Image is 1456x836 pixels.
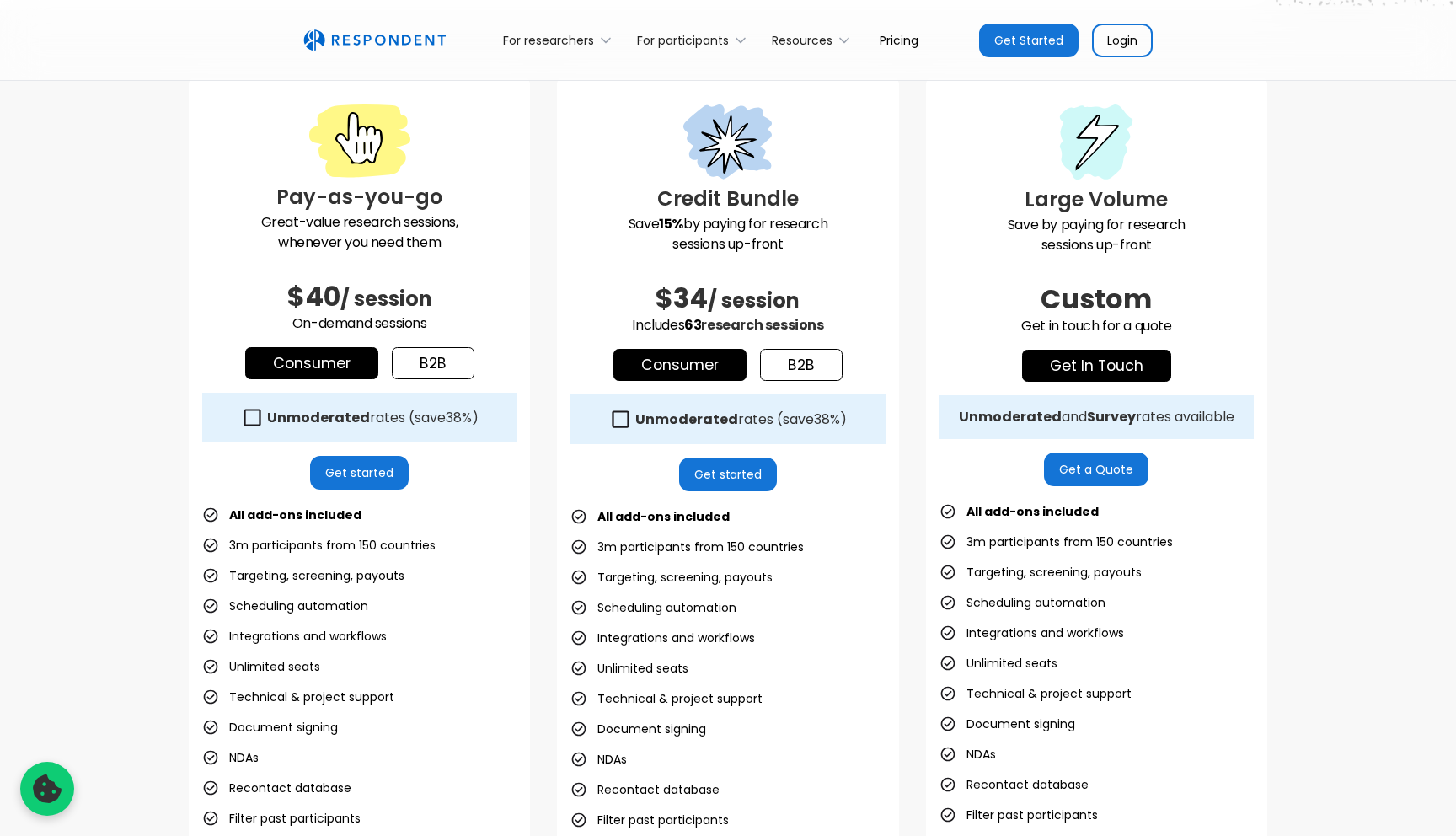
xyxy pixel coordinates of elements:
[1087,407,1136,426] strong: Survey
[939,185,1254,215] h3: Large Volume
[656,279,708,317] span: $34
[939,316,1254,336] p: Get in touch for a quote
[939,773,1089,796] li: Recontact database
[202,685,394,709] li: Technical & project support
[939,682,1132,705] li: Technical & project support
[701,315,823,335] span: research sessions
[1022,350,1171,382] a: get in touch
[570,626,755,650] li: Integrations and workflows
[303,29,446,51] img: Untitled UI logotext
[202,807,361,830] li: Filter past participants
[763,20,866,60] div: Resources
[245,347,378,379] a: Consumer
[202,564,404,587] li: Targeting, screening, payouts
[202,212,517,253] p: Great-value research sessions, whenever you need them
[267,408,370,427] strong: Unmoderated
[635,410,738,429] strong: Unmoderated
[392,347,474,379] a: b2b
[202,533,436,557] li: 3m participants from 150 countries
[570,656,688,680] li: Unlimited seats
[760,349,843,381] a: b2b
[939,621,1124,645] li: Integrations and workflows
[866,20,932,60] a: Pricing
[814,410,840,429] span: 38%
[966,503,1099,520] strong: All add-ons included
[202,313,517,334] p: On-demand sessions
[570,565,773,589] li: Targeting, screening, payouts
[1041,280,1152,318] span: Custom
[613,349,747,381] a: Consumer
[959,409,1234,426] div: and rates available
[939,803,1098,827] li: Filter past participants
[267,410,479,426] div: rates (save )
[570,808,729,832] li: Filter past participants
[202,594,368,618] li: Scheduling automation
[570,717,706,741] li: Document signing
[340,285,432,313] span: / session
[939,530,1173,554] li: 3m participants from 150 countries
[772,32,832,49] div: Resources
[659,214,683,233] strong: 15%
[446,408,472,427] span: 38%
[570,535,804,559] li: 3m participants from 150 countries
[628,20,763,60] div: For participants
[597,508,730,525] strong: All add-ons included
[202,746,259,769] li: NDAs
[570,214,885,255] p: Save by paying for research sessions up-front
[202,715,338,739] li: Document signing
[570,184,885,214] h3: Credit Bundle
[1092,24,1153,57] a: Login
[684,315,701,335] span: 63
[503,32,594,49] div: For researchers
[570,778,720,801] li: Recontact database
[939,712,1075,736] li: Document signing
[939,215,1254,255] p: Save by paying for research sessions up-front
[1044,453,1148,486] a: Get a Quote
[570,596,736,619] li: Scheduling automation
[202,655,320,678] li: Unlimited seats
[979,24,1079,57] a: Get Started
[570,315,885,335] p: Includes
[202,182,517,212] h3: Pay-as-you-go
[570,748,627,771] li: NDAs
[939,560,1142,584] li: Targeting, screening, payouts
[229,506,361,523] strong: All add-ons included
[959,407,1062,426] strong: Unmoderated
[939,651,1057,675] li: Unlimited seats
[303,29,446,51] a: home
[202,776,351,800] li: Recontact database
[679,458,778,491] a: Get started
[310,456,409,490] a: Get started
[494,20,628,60] div: For researchers
[939,742,996,766] li: NDAs
[637,32,729,49] div: For participants
[287,277,340,315] span: $40
[570,687,763,710] li: Technical & project support
[939,591,1105,614] li: Scheduling automation
[708,287,800,314] span: / session
[635,411,847,428] div: rates (save )
[202,624,387,648] li: Integrations and workflows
